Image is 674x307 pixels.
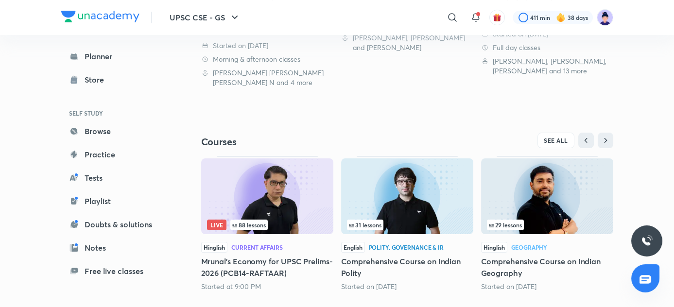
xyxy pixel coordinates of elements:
[511,244,547,250] div: Geography
[61,70,174,89] a: Store
[201,156,333,291] div: Mrunal’s Economy for UPSC Prelims-2026 (PCB14-RAFTAAR)
[641,235,653,247] img: ttu
[201,158,333,234] img: Thumbnail
[347,220,467,230] div: left
[85,74,110,85] div: Store
[481,158,613,234] img: Thumbnail
[481,56,613,76] div: Paras Chitkara, Navdeep Singh, Sudarshan Gurjar and 13 more
[369,244,444,250] div: Polity, Governance & IR
[481,282,613,291] div: Started on Aug 4
[493,13,501,22] img: avatar
[341,282,473,291] div: Started on Aug 18
[61,47,174,66] a: Planner
[556,13,566,22] img: streak
[201,68,333,87] div: Sarmad Mehraj, Aastha Pilania, Chethan N and 4 more
[61,215,174,234] a: Doubts & solutions
[487,220,607,230] div: left
[232,222,266,228] span: 88 lessons
[341,242,365,253] span: English
[201,242,227,253] span: Hinglish
[61,168,174,188] a: Tests
[61,191,174,211] a: Playlist
[61,238,174,257] a: Notes
[347,220,467,230] div: infosection
[201,54,333,64] div: Morning & afternoon classes
[341,33,473,52] div: Arvindsingh Rajpurohit, Sumit Konde and Praveen Mishra
[207,220,328,230] div: infosection
[61,121,174,141] a: Browse
[481,156,613,291] div: Comprehensive Course on Indian Geography
[481,242,507,253] span: Hinglish
[207,220,328,230] div: infocontainer
[597,9,613,26] img: Ravi Chalotra
[487,220,607,230] div: infocontainer
[61,145,174,164] a: Practice
[481,256,613,279] h5: Comprehensive Course on Indian Geography
[61,11,139,25] a: Company Logo
[489,10,505,25] button: avatar
[201,136,407,148] h4: Courses
[489,222,522,228] span: 29 lessons
[61,105,174,121] h6: SELF STUDY
[481,43,613,52] div: Full day classes
[487,220,607,230] div: infosection
[207,220,328,230] div: left
[341,156,473,291] div: Comprehensive Course on Indian Polity
[207,220,226,230] span: Live
[341,158,473,234] img: Thumbnail
[537,133,574,148] button: SEE ALL
[349,222,381,228] span: 31 lessons
[347,220,467,230] div: infocontainer
[61,261,174,281] a: Free live classes
[231,244,283,250] div: Current Affairs
[201,41,333,51] div: Started on 4 Jun 2025
[544,137,568,144] span: SEE ALL
[164,8,246,27] button: UPSC CSE - GS
[201,256,333,279] h5: Mrunal’s Economy for UPSC Prelims-2026 (PCB14-RAFTAAR)
[201,282,333,291] div: Started at 9:00 PM
[61,11,139,22] img: Company Logo
[341,256,473,279] h5: Comprehensive Course on Indian Polity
